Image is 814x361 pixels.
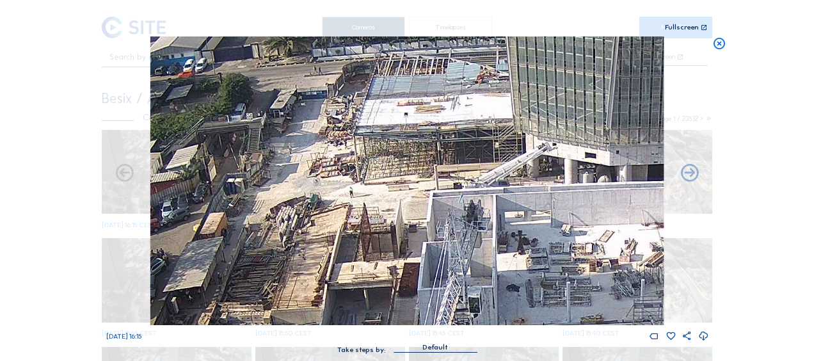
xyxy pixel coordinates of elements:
[337,346,386,353] div: Take steps by:
[679,163,700,184] i: Back
[394,342,477,352] div: Default
[150,36,664,325] img: Image
[665,24,699,31] div: Fullscreen
[106,332,141,341] span: [DATE] 16:15
[114,163,135,184] i: Forward
[422,342,448,353] div: Default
